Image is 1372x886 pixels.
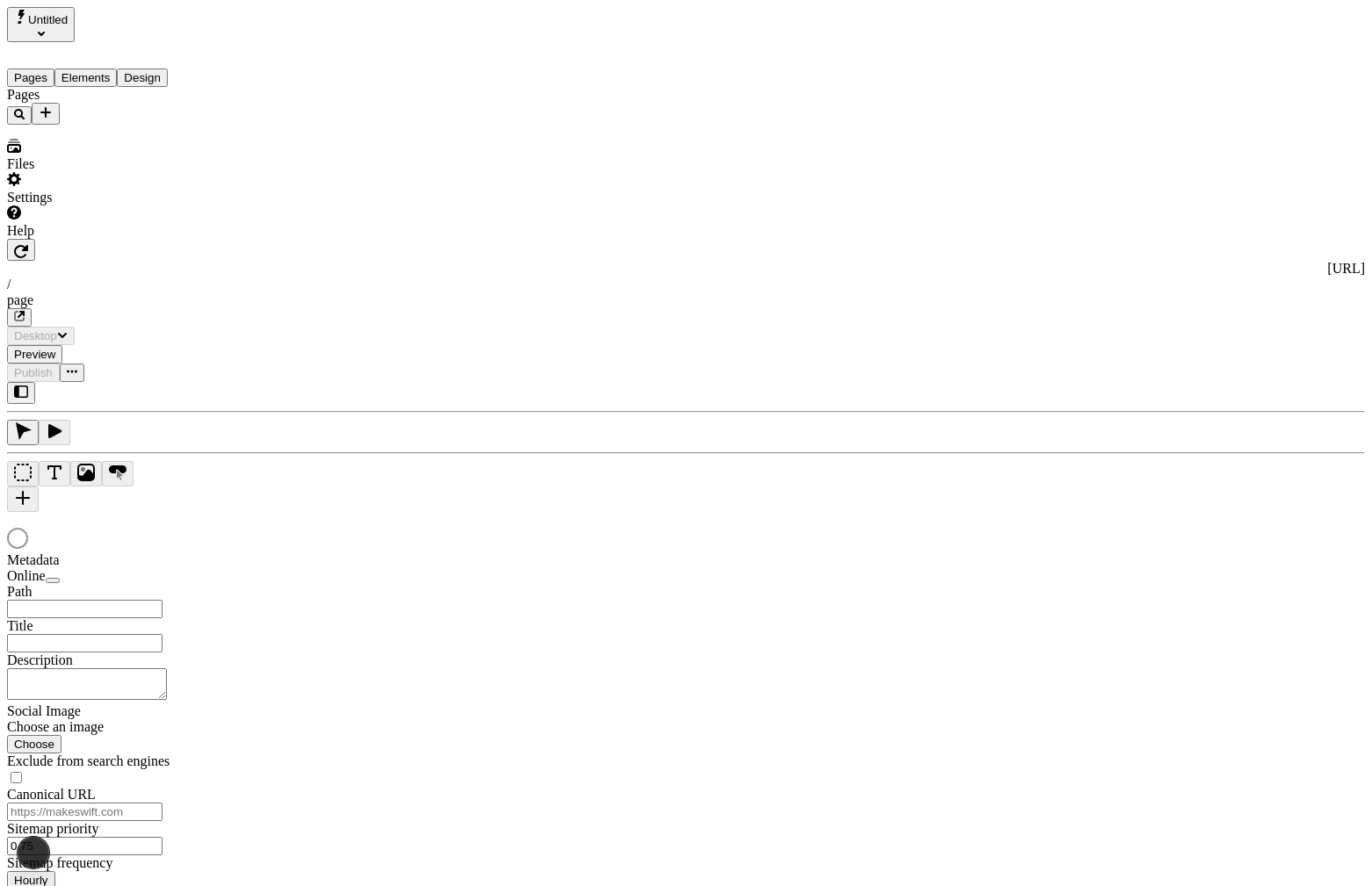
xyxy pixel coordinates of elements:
button: Publish [7,364,60,382]
button: Select site [7,7,75,42]
div: [URL] [7,261,1365,277]
span: Desktop [14,329,57,342]
button: Button [102,461,134,486]
span: Path [7,584,32,599]
button: Text [39,461,70,486]
div: Files [7,156,232,172]
button: Add new [32,103,60,125]
input: https://makeswift.com [7,803,162,821]
span: Title [7,618,33,633]
div: Help [7,223,232,239]
button: Pages [7,68,54,87]
button: Preview [7,345,62,364]
span: Social Image [7,703,81,718]
span: Choose [14,738,54,751]
span: Description [7,652,73,667]
div: Pages [7,87,232,103]
button: Choose [7,735,61,753]
div: / [7,277,1365,292]
button: Desktop [7,327,75,345]
span: Publish [14,366,53,379]
div: Settings [7,190,232,205]
span: Preview [14,348,55,361]
span: Sitemap frequency [7,855,112,870]
span: Sitemap priority [7,821,98,836]
div: Choose an image [7,719,218,735]
button: Image [70,461,102,486]
span: Untitled [28,13,68,26]
span: Exclude from search engines [7,753,170,768]
div: page [7,292,1365,308]
button: Box [7,461,39,486]
button: Elements [54,68,118,87]
span: Canonical URL [7,787,96,802]
button: Design [117,68,168,87]
span: Online [7,568,46,583]
div: Metadata [7,552,218,568]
